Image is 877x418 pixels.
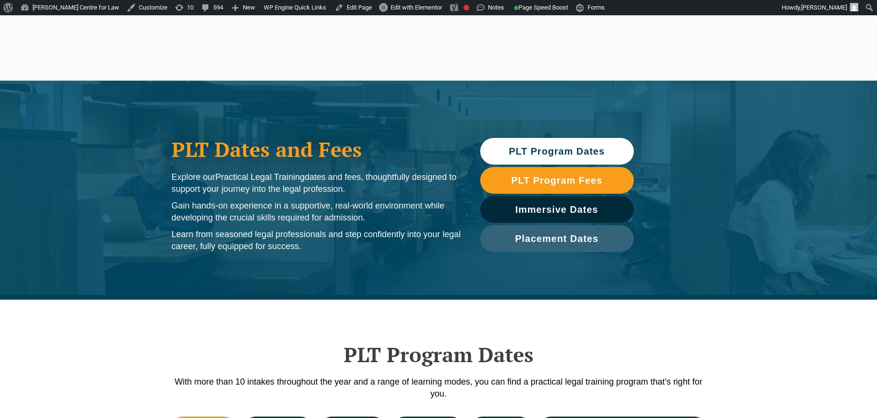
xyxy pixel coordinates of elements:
[515,234,598,243] span: Placement Dates
[172,137,461,161] h1: PLT Dates and Fees
[511,176,602,185] span: PLT Program Fees
[172,171,461,195] p: Explore our dates and fees, thoughtfully designed to support your journey into the legal profession.
[801,4,847,11] span: [PERSON_NAME]
[480,196,634,223] a: Immersive Dates
[172,200,461,224] p: Gain hands-on experience in a supportive, real-world environment while developing the crucial ski...
[480,167,634,194] a: PLT Program Fees
[391,4,442,11] span: Edit with Elementor
[172,229,461,252] p: Learn from seasoned legal professionals and step confidently into your legal career, fully equipp...
[216,172,305,182] span: Practical Legal Training
[509,146,605,156] span: PLT Program Dates
[167,343,711,366] h2: PLT Program Dates
[167,376,711,400] p: With more than 10 intakes throughout the year and a range of learning modes, you can find a pract...
[464,5,469,10] div: Focus keyphrase not set
[480,138,634,165] a: PLT Program Dates
[516,205,598,214] span: Immersive Dates
[480,225,634,252] a: Placement Dates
